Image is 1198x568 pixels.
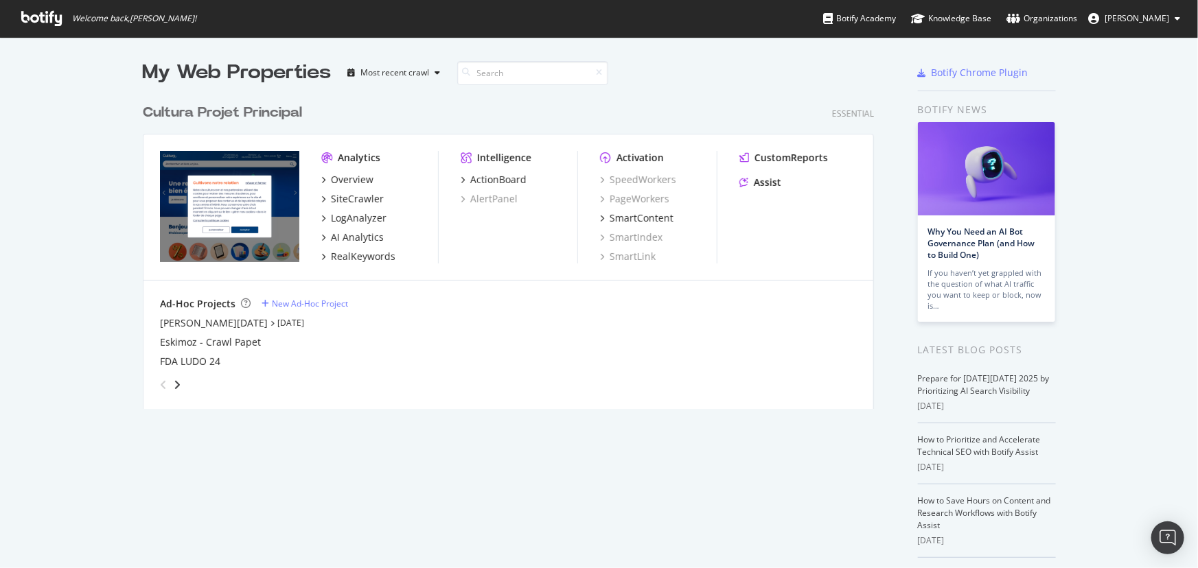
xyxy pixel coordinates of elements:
div: Botify Chrome Plugin [932,66,1028,80]
div: Intelligence [477,151,531,165]
a: How to Prioritize and Accelerate Technical SEO with Botify Assist [918,434,1041,458]
a: Overview [321,173,373,187]
a: Botify Chrome Plugin [918,66,1028,80]
a: Assist [739,176,781,189]
div: Knowledge Base [911,12,991,25]
a: CustomReports [739,151,828,165]
a: [PERSON_NAME][DATE] [160,316,268,330]
a: PageWorkers [600,192,669,206]
span: Antoine Séverine [1105,12,1169,24]
div: Latest Blog Posts [918,342,1056,357]
div: CustomReports [754,151,828,165]
a: New Ad-Hoc Project [262,298,348,309]
div: Open Intercom Messenger [1151,521,1184,554]
div: [DATE] [918,534,1056,547]
a: SmartContent [600,211,673,225]
div: angle-right [172,378,182,392]
div: Essential [832,108,874,119]
div: SiteCrawler [331,192,384,206]
a: SmartIndex [600,230,663,244]
a: AlertPanel [461,192,518,206]
a: SpeedWorkers [600,173,676,187]
button: [PERSON_NAME] [1077,8,1191,29]
div: Most recent crawl [361,69,430,77]
a: LogAnalyzer [321,211,387,225]
div: If you haven’t yet grappled with the question of what AI traffic you want to keep or block, now is… [928,268,1045,311]
div: Organizations [1006,12,1077,25]
div: AI Analytics [331,230,384,244]
a: How to Save Hours on Content and Research Workflows with Botify Assist [918,495,1051,531]
span: Welcome back, [PERSON_NAME] ! [72,13,196,24]
div: RealKeywords [331,250,395,263]
a: Prepare for [DATE][DATE] 2025 by Prioritizing AI Search Visibility [918,372,1050,397]
div: Analytics [338,151,380,165]
div: angle-left [154,374,172,396]
div: grid [143,86,885,409]
div: Ad-Hoc Projects [160,297,235,311]
div: Overview [331,173,373,187]
img: cultura.com [160,151,299,262]
div: LogAnalyzer [331,211,387,225]
a: [DATE] [277,317,304,329]
div: My Web Properties [143,59,332,86]
a: SiteCrawler [321,192,384,206]
div: Botify news [918,102,1056,117]
div: SmartContent [610,211,673,225]
a: ActionBoard [461,173,527,187]
button: Most recent crawl [343,62,446,84]
div: Assist [754,176,781,189]
a: SmartLink [600,250,656,263]
a: Cultura Projet Principal [143,103,308,123]
div: New Ad-Hoc Project [272,298,348,309]
a: Why You Need an AI Bot Governance Plan (and How to Build One) [928,226,1035,261]
a: FDA LUDO 24 [160,355,220,368]
div: Activation [617,151,664,165]
a: Eskimoz - Crawl Papet [160,335,261,349]
a: AI Analytics [321,230,384,244]
input: Search [457,61,608,85]
div: Cultura Projet Principal [143,103,302,123]
img: Why You Need an AI Bot Governance Plan (and How to Build One) [918,122,1055,215]
div: [DATE] [918,400,1056,412]
div: [DATE] [918,461,1056,473]
a: RealKeywords [321,250,395,263]
div: Botify Academy [823,12,896,25]
div: ActionBoard [470,173,527,187]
